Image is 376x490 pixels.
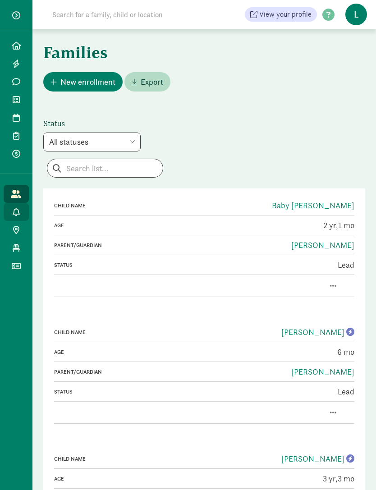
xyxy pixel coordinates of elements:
[54,201,202,210] div: Child name
[281,327,344,337] a: [PERSON_NAME]
[54,388,202,396] div: Status
[43,40,365,65] h1: Families
[54,475,202,483] div: Age
[54,221,202,229] div: Age
[245,7,317,22] a: View your profile
[43,118,365,129] label: Status
[124,72,170,92] button: Export
[54,261,202,269] div: Status
[54,368,202,376] div: Parent/Guardian
[331,447,376,490] iframe: Chat Widget
[54,348,202,356] div: Age
[337,347,354,357] span: 6
[281,453,344,464] a: [PERSON_NAME]
[345,4,367,25] span: L
[259,9,312,20] span: View your profile
[54,241,202,249] div: Parent/Guardian
[60,76,115,88] span: New enrollment
[323,220,338,230] span: 2
[54,455,202,463] div: Child name
[43,72,123,92] button: New enrollment
[291,240,354,250] a: [PERSON_NAME]
[206,259,354,271] div: Lead
[141,76,163,88] span: Export
[272,200,354,211] a: Baby [PERSON_NAME]
[47,5,245,23] input: Search for a family, child or location
[47,159,163,177] input: Search list...
[338,220,354,230] span: 1
[206,385,354,398] div: Lead
[54,328,202,336] div: Child name
[323,473,338,484] span: 3
[291,366,354,377] a: [PERSON_NAME]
